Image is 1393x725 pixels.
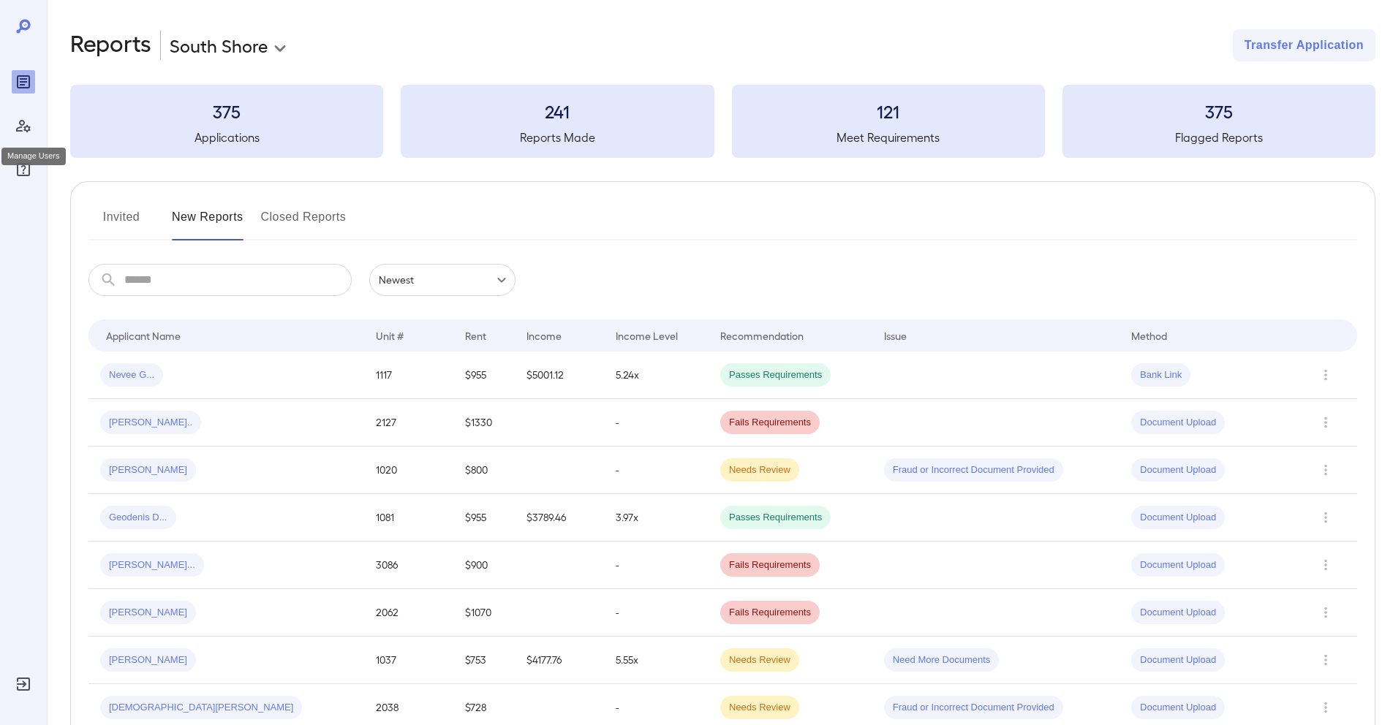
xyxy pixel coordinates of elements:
[1131,416,1225,430] span: Document Upload
[453,637,515,684] td: $753
[100,416,201,430] span: [PERSON_NAME]..
[515,494,604,542] td: $3789.46
[1314,553,1337,577] button: Row Actions
[616,327,678,344] div: Income Level
[12,114,35,137] div: Manage Users
[100,558,204,572] span: [PERSON_NAME]...
[1314,411,1337,434] button: Row Actions
[1131,606,1225,620] span: Document Upload
[172,205,244,240] button: New Reports
[100,653,196,667] span: [PERSON_NAME]
[70,99,383,123] h3: 375
[106,327,181,344] div: Applicant Name
[884,701,1063,715] span: Fraud or Incorrect Document Provided
[364,494,453,542] td: 1081
[604,542,709,589] td: -
[720,327,804,344] div: Recommendation
[88,205,154,240] button: Invited
[1233,29,1375,61] button: Transfer Application
[732,99,1045,123] h3: 121
[70,129,383,146] h5: Applications
[604,637,709,684] td: 5.55x
[1131,327,1167,344] div: Method
[12,70,35,94] div: Reports
[100,368,163,382] span: Nevee G...
[364,637,453,684] td: 1037
[12,158,35,181] div: FAQ
[720,463,799,477] span: Needs Review
[12,672,35,696] div: Log Out
[1131,653,1225,667] span: Document Upload
[515,637,604,684] td: $4177.76
[1314,648,1337,672] button: Row Actions
[1314,506,1337,529] button: Row Actions
[526,327,562,344] div: Income
[1,148,66,165] div: Manage Users
[720,416,820,430] span: Fails Requirements
[1062,129,1375,146] h5: Flagged Reports
[70,29,151,61] h2: Reports
[720,653,799,667] span: Needs Review
[884,327,907,344] div: Issue
[884,463,1063,477] span: Fraud or Incorrect Document Provided
[453,447,515,494] td: $800
[604,589,709,637] td: -
[1062,99,1375,123] h3: 375
[453,399,515,447] td: $1330
[453,542,515,589] td: $900
[401,129,714,146] h5: Reports Made
[604,447,709,494] td: -
[364,352,453,399] td: 1117
[70,85,1375,158] summary: 375Applications241Reports Made121Meet Requirements375Flagged Reports
[364,589,453,637] td: 2062
[604,352,709,399] td: 5.24x
[720,368,831,382] span: Passes Requirements
[369,264,516,296] div: Newest
[1314,696,1337,719] button: Row Actions
[100,606,196,620] span: [PERSON_NAME]
[100,463,196,477] span: [PERSON_NAME]
[364,447,453,494] td: 1020
[720,606,820,620] span: Fails Requirements
[465,327,488,344] div: Rent
[1131,701,1225,715] span: Document Upload
[453,494,515,542] td: $955
[1131,463,1225,477] span: Document Upload
[100,701,302,715] span: [DEMOGRAPHIC_DATA][PERSON_NAME]
[261,205,347,240] button: Closed Reports
[453,352,515,399] td: $955
[1131,368,1190,382] span: Bank Link
[515,352,604,399] td: $5001.12
[720,701,799,715] span: Needs Review
[1131,558,1225,572] span: Document Upload
[604,399,709,447] td: -
[401,99,714,123] h3: 241
[732,129,1045,146] h5: Meet Requirements
[170,34,268,57] p: South Shore
[453,589,515,637] td: $1070
[364,399,453,447] td: 2127
[100,511,176,525] span: Geodenis D...
[1314,601,1337,624] button: Row Actions
[364,542,453,589] td: 3086
[720,558,820,572] span: Fails Requirements
[884,653,1000,667] span: Need More Documents
[1314,363,1337,387] button: Row Actions
[376,327,404,344] div: Unit #
[1131,511,1225,525] span: Document Upload
[604,494,709,542] td: 3.97x
[720,511,831,525] span: Passes Requirements
[1314,458,1337,482] button: Row Actions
